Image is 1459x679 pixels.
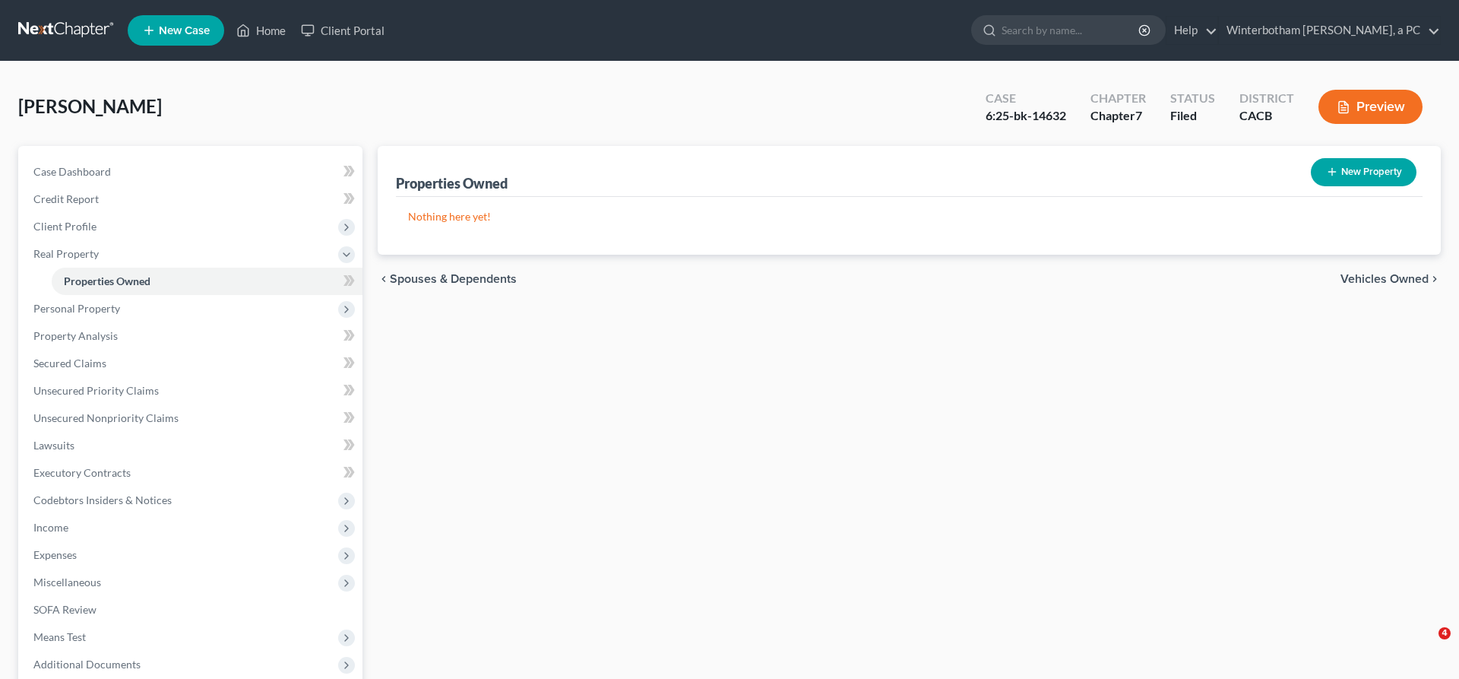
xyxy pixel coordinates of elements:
[1219,17,1440,44] a: Winterbotham [PERSON_NAME], a PC
[18,95,162,117] span: [PERSON_NAME]
[1239,90,1294,107] div: District
[33,439,74,452] span: Lawsuits
[33,329,118,342] span: Property Analysis
[378,273,390,285] i: chevron_left
[33,603,97,616] span: SOFA Review
[21,596,362,623] a: SOFA Review
[1170,107,1215,125] div: Filed
[1135,108,1142,122] span: 7
[408,209,1410,224] p: Nothing here yet!
[1239,107,1294,125] div: CACB
[396,174,508,192] div: Properties Owned
[390,273,517,285] span: Spouses & Dependents
[1002,16,1141,44] input: Search by name...
[52,268,362,295] a: Properties Owned
[21,350,362,377] a: Secured Claims
[1340,273,1429,285] span: Vehicles Owned
[159,25,210,36] span: New Case
[229,17,293,44] a: Home
[1090,107,1146,125] div: Chapter
[64,274,150,287] span: Properties Owned
[33,357,106,370] span: Secured Claims
[1407,627,1444,664] iframe: Intercom live chat
[33,521,68,534] span: Income
[1429,273,1441,285] i: chevron_right
[33,165,111,178] span: Case Dashboard
[1311,158,1416,186] button: New Property
[33,630,86,643] span: Means Test
[33,493,172,506] span: Codebtors Insiders & Notices
[33,411,179,424] span: Unsecured Nonpriority Claims
[21,432,362,459] a: Lawsuits
[1340,273,1441,285] button: Vehicles Owned chevron_right
[21,377,362,405] a: Unsecured Priority Claims
[33,192,99,205] span: Credit Report
[1166,17,1217,44] a: Help
[986,107,1066,125] div: 6:25-bk-14632
[21,186,362,213] a: Credit Report
[21,459,362,487] a: Executory Contracts
[986,90,1066,107] div: Case
[33,658,141,671] span: Additional Documents
[33,466,131,479] span: Executory Contracts
[1090,90,1146,107] div: Chapter
[33,384,159,397] span: Unsecured Priority Claims
[1170,90,1215,107] div: Status
[33,220,97,233] span: Client Profile
[378,273,517,285] button: chevron_left Spouses & Dependents
[21,405,362,432] a: Unsecured Nonpriority Claims
[1438,627,1451,639] span: 4
[33,302,120,315] span: Personal Property
[33,247,99,260] span: Real Property
[293,17,392,44] a: Client Portal
[1318,90,1423,124] button: Preview
[33,576,101,589] span: Miscellaneous
[33,548,77,561] span: Expenses
[21,322,362,350] a: Property Analysis
[21,158,362,186] a: Case Dashboard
